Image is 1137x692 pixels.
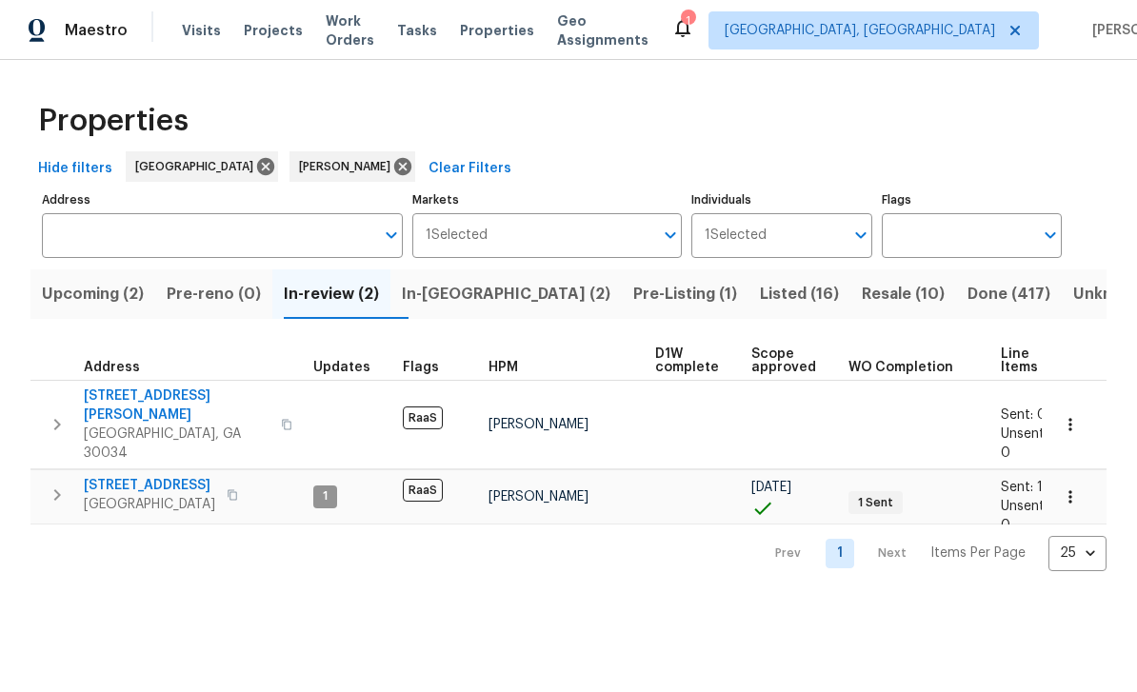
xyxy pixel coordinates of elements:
span: Flags [403,361,439,374]
button: Open [1037,222,1064,248]
span: Address [84,361,140,374]
span: Hide filters [38,157,112,181]
span: Listed (16) [760,281,839,307]
div: 1 [681,11,694,30]
label: Address [42,194,403,206]
div: 25 [1048,528,1107,578]
span: Done (417) [967,281,1050,307]
span: [PERSON_NAME] [299,157,398,176]
span: [STREET_ADDRESS][PERSON_NAME] [84,386,269,425]
label: Individuals [691,194,871,206]
span: Line Items [1001,347,1038,374]
span: [DATE] [751,481,791,494]
button: Open [378,222,405,248]
span: Scope approved [751,347,816,374]
span: Clear Filters [429,157,511,181]
span: Upcoming (2) [42,281,144,307]
span: [GEOGRAPHIC_DATA] [135,157,261,176]
span: D1W complete [655,347,719,374]
a: Goto page 1 [826,539,854,568]
span: Projects [244,21,303,40]
label: Markets [412,194,683,206]
span: Maestro [65,21,128,40]
p: Items Per Page [930,544,1026,563]
span: Geo Assignments [557,11,648,49]
div: [PERSON_NAME] [289,151,415,182]
span: [GEOGRAPHIC_DATA], [GEOGRAPHIC_DATA] [725,21,995,40]
div: [GEOGRAPHIC_DATA] [126,151,278,182]
span: [STREET_ADDRESS] [84,476,215,495]
span: RaaS [403,406,443,429]
span: [PERSON_NAME] [489,418,588,431]
span: 1 Sent [850,495,901,511]
span: Sent: 0 [1001,408,1047,422]
span: 1 Selected [426,227,488,244]
span: HPM [489,361,518,374]
span: [PERSON_NAME] [489,490,588,504]
span: Pre-reno (0) [167,281,261,307]
span: Tasks [397,24,437,37]
span: In-review (2) [284,281,379,307]
span: Properties [460,21,534,40]
span: 1 Selected [705,227,767,244]
button: Hide filters [30,151,120,187]
span: RaaS [403,479,443,502]
span: Sent: 1 [1001,481,1043,494]
span: [GEOGRAPHIC_DATA], GA 30034 [84,425,269,463]
span: Updates [313,361,370,374]
span: Unsent: 0 [1001,427,1047,460]
span: In-[GEOGRAPHIC_DATA] (2) [402,281,610,307]
span: WO Completion [848,361,953,374]
span: Work Orders [326,11,374,49]
span: Resale (10) [862,281,945,307]
span: Pre-Listing (1) [633,281,737,307]
span: Properties [38,111,189,130]
button: Open [657,222,684,248]
label: Flags [882,194,1062,206]
nav: Pagination Navigation [757,536,1107,571]
span: 1 [315,488,335,504]
span: [GEOGRAPHIC_DATA] [84,495,215,514]
span: Visits [182,21,221,40]
span: Unsent: 0 [1001,500,1047,532]
button: Open [848,222,874,248]
button: Clear Filters [421,151,519,187]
